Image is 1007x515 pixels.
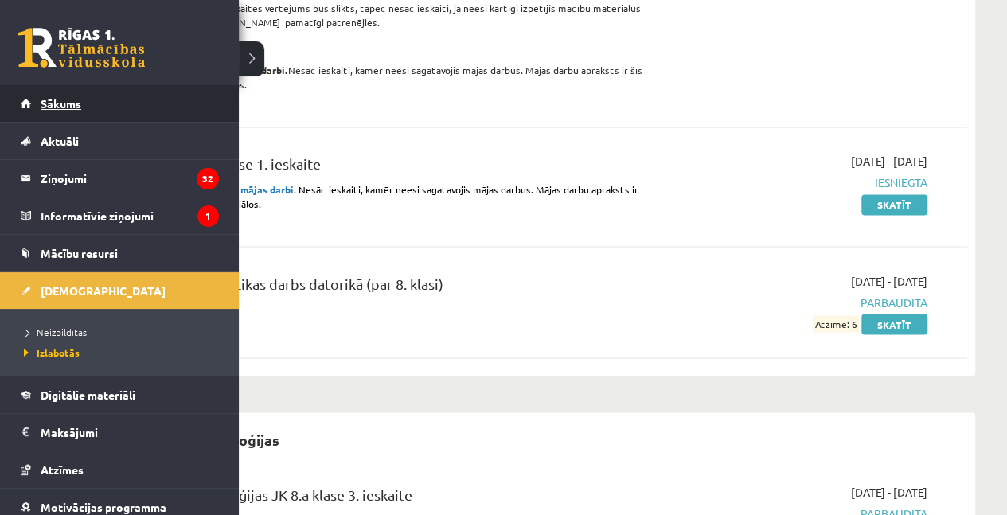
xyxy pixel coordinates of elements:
[119,483,650,513] div: Dizains un tehnoloģijas JK 8.a klase 3. ieskaite
[851,272,927,289] span: [DATE] - [DATE]
[851,483,927,500] span: [DATE] - [DATE]
[119,183,638,210] span: . Nesāc ieskaiti, kamēr neesi sagatavojis mājas darbus. Mājas darbu apraksts ir šīs ieskaites Māc...
[41,134,79,148] span: Aktuāli
[21,123,219,159] a: Aktuāli
[813,315,859,332] span: Atzīme: 6
[21,376,219,413] a: Digitālie materiāli
[21,451,219,488] a: Atzīmes
[20,345,223,360] a: Izlabotās
[41,197,219,234] legend: Informatīvie ziņojumi
[41,283,166,298] span: [DEMOGRAPHIC_DATA]
[21,85,219,122] a: Sākums
[119,272,650,302] div: 9.b klases diagnostikas darbs datorikā (par 8. klasi)
[119,63,650,92] p: Nesāc ieskaiti, kamēr neesi sagatavojis mājas darbus. Mājas darbu apraksts ir šīs ieskaites Mācīb...
[197,205,219,227] i: 1
[41,462,84,477] span: Atzīmes
[41,414,219,451] legend: Maksājumi
[21,160,219,197] a: Ziņojumi32
[119,1,650,29] p: Bez šī prakstiskā darba ieskaites vērtējums būs slikts, tāpēc nesāc ieskaiti, ja neesi kārtīgi iz...
[41,96,81,111] span: Sākums
[41,246,118,260] span: Mācību resursi
[20,346,80,359] span: Izlabotās
[41,160,219,197] legend: Ziņojumi
[861,314,927,334] a: Skatīt
[674,294,927,310] span: Pārbaudīta
[861,194,927,215] a: Skatīt
[18,28,145,68] a: Rīgas 1. Tālmācības vidusskola
[674,174,927,191] span: Iesniegta
[197,168,219,189] i: 32
[21,235,219,271] a: Mācību resursi
[119,153,650,182] div: Datorika JK 9.b klase 1. ieskaite
[41,388,135,402] span: Digitālie materiāli
[21,197,219,234] a: Informatīvie ziņojumi1
[20,325,223,339] a: Neizpildītās
[851,153,927,170] span: [DATE] - [DATE]
[41,500,166,514] span: Motivācijas programma
[20,326,87,338] span: Neizpildītās
[21,272,219,309] a: [DEMOGRAPHIC_DATA]
[21,414,219,451] a: Maksājumi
